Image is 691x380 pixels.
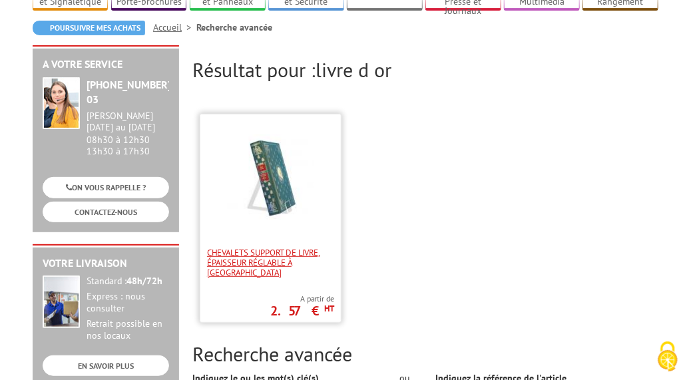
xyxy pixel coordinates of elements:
h2: Votre livraison [43,258,169,270]
a: Accueil [153,21,196,33]
div: Standard : [87,276,169,287]
h2: Recherche avancée [192,343,658,365]
span: CHEVALETS SUPPORT DE LIVRE, ÉPAISSEUR RÉGLABLE À [GEOGRAPHIC_DATA] [207,248,334,278]
h2: Résultat pour : [192,59,658,81]
p: 2.57 € [270,307,334,315]
img: widget-service.jpg [43,77,80,129]
div: Retrait possible en nos locaux [87,318,169,342]
span: A partir de [270,293,334,304]
a: EN SAVOIR PLUS [43,355,169,376]
span: livre d or [316,57,391,83]
a: CONTACTEZ-NOUS [43,202,169,222]
a: ON VOUS RAPPELLE ? [43,177,169,198]
sup: HT [324,303,334,314]
div: [PERSON_NAME][DATE] au [DATE] [87,110,169,133]
img: widget-livraison.jpg [43,276,80,328]
strong: [PHONE_NUMBER] 03 [87,78,171,106]
div: 08h30 à 12h30 13h30 à 17h30 [87,110,169,156]
a: CHEVALETS SUPPORT DE LIVRE, ÉPAISSEUR RÉGLABLE À [GEOGRAPHIC_DATA] [200,248,341,278]
a: Poursuivre mes achats [33,21,145,35]
img: Cookies (fenêtre modale) [651,340,684,373]
div: Express : nous consulter [87,291,169,315]
strong: 48h/72h [126,275,162,287]
img: CHEVALETS SUPPORT DE LIVRE, ÉPAISSEUR RÉGLABLE À POSER [228,134,314,221]
button: Cookies (fenêtre modale) [644,335,691,380]
h2: A votre service [43,59,169,71]
li: Recherche avancée [196,21,272,34]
